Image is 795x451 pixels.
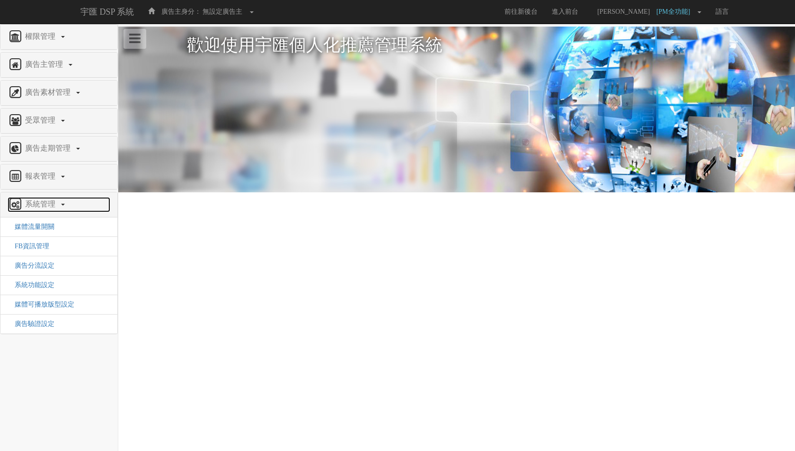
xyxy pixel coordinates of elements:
[161,8,201,15] span: 廣告主身分：
[8,301,74,308] a: 媒體可播放版型設定
[23,32,60,40] span: 權限管理
[656,8,695,15] span: [PM全功能]
[8,85,110,100] a: 廣告素材管理
[8,197,110,212] a: 系統管理
[8,29,110,45] a: 權限管理
[23,60,68,68] span: 廣告主管理
[8,113,110,128] a: 受眾管理
[8,223,54,230] a: 媒體流量開關
[203,8,242,15] span: 無設定廣告主
[187,36,726,55] h1: 歡迎使用宇匯個人化推薦管理系統
[592,8,654,15] span: [PERSON_NAME]
[23,88,75,96] span: 廣告素材管理
[23,172,60,180] span: 報表管理
[23,116,60,124] span: 受眾管理
[8,141,110,156] a: 廣告走期管理
[8,320,54,327] a: 廣告驗證設定
[23,200,60,208] span: 系統管理
[23,144,75,152] span: 廣告走期管理
[8,262,54,269] a: 廣告分流設定
[8,57,110,72] a: 廣告主管理
[8,281,54,289] a: 系統功能設定
[8,243,49,250] a: FB資訊管理
[8,169,110,184] a: 報表管理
